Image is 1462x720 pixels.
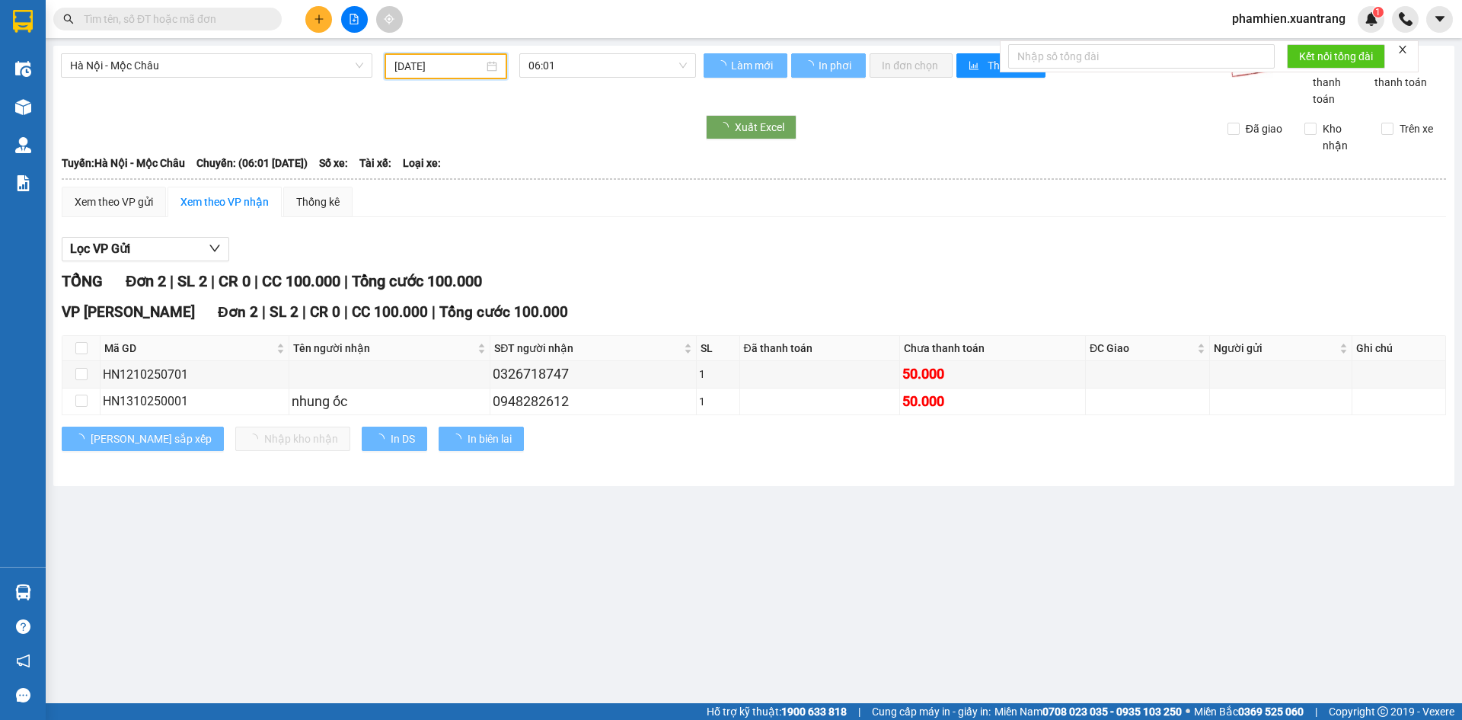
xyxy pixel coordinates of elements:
span: bar-chart [969,60,982,72]
span: | [254,272,258,290]
span: loading [718,122,735,133]
span: | [432,303,436,321]
div: Xem theo VP nhận [180,194,269,210]
b: Tuyến: Hà Nội - Mộc Châu [62,157,185,169]
div: Thống kê [296,194,340,210]
span: Đã giao [1240,120,1288,137]
span: Tên người nhận [293,340,475,357]
span: [PERSON_NAME] sắp xếp [91,430,212,447]
span: CR 0 [310,303,340,321]
span: Tổng cước 100.000 [439,303,568,321]
span: | [344,272,348,290]
span: CC 100.000 [262,272,340,290]
img: icon-new-feature [1365,12,1378,26]
input: Nhập số tổng đài [1008,44,1275,69]
span: plus [314,14,324,24]
span: In DS [391,430,415,447]
button: plus [305,6,332,33]
span: SĐT người nhận [494,340,681,357]
button: file-add [341,6,368,33]
span: caret-down [1433,12,1447,26]
strong: 0369 525 060 [1238,706,1304,718]
th: Đã thanh toán [740,336,901,361]
img: warehouse-icon [15,61,31,77]
span: Chuyến: (06:01 [DATE]) [196,155,308,171]
span: Mã GD [104,340,273,357]
td: nhung ốc [289,389,491,415]
div: Xem theo VP gửi [75,194,153,210]
span: Đơn 2 [218,303,258,321]
span: In phơi [819,57,854,74]
span: copyright [1377,706,1388,717]
span: Hỗ trợ kỹ thuật: [707,703,847,720]
th: Ghi chú [1352,336,1446,361]
span: Loại xe: [403,155,441,171]
strong: 1900 633 818 [781,706,847,718]
th: SL [697,336,739,361]
td: 0948282612 [490,389,697,415]
span: CR 0 [219,272,251,290]
img: solution-icon [15,175,31,191]
span: Làm mới [731,57,775,74]
strong: 0708 023 035 - 0935 103 250 [1042,706,1182,718]
td: HN1310250001 [101,389,289,415]
button: In biên lai [439,427,524,451]
span: Miền Bắc [1194,703,1304,720]
span: question-circle [16,619,30,634]
img: phone-icon [1399,12,1413,26]
span: | [170,272,174,290]
span: Người gửi [1214,340,1336,357]
span: message [16,688,30,702]
span: VP [PERSON_NAME] [62,303,195,321]
span: file-add [349,14,359,24]
span: Xuất Excel [735,119,784,136]
span: Cung cấp máy in - giấy in: [872,703,991,720]
button: In đơn chọn [870,53,953,78]
span: Trên xe [1393,120,1439,137]
span: Kho nhận [1317,120,1370,154]
img: warehouse-icon [15,137,31,153]
span: Đơn 2 [126,272,166,290]
span: Lọc VP Gửi [70,239,130,258]
button: Nhập kho nhận [235,427,350,451]
span: Miền Nam [994,703,1182,720]
div: 0326718747 [493,363,694,385]
td: 0326718747 [490,361,697,388]
div: HN1210250701 [103,365,286,384]
span: CC 100.000 [352,303,428,321]
div: 0948282612 [493,391,694,412]
span: Lọc Đã thanh toán [1307,57,1354,107]
div: HN1310250001 [103,392,286,411]
th: Chưa thanh toán [900,336,1086,361]
span: down [209,242,221,254]
span: SL 2 [270,303,298,321]
div: 50.000 [902,363,1083,385]
span: Số xe: [319,155,348,171]
button: In DS [362,427,427,451]
span: loading [451,434,468,444]
span: | [211,272,215,290]
span: phamhien.xuantrang [1220,9,1358,28]
span: Tài xế: [359,155,391,171]
button: Kết nối tổng đài [1287,44,1385,69]
td: HN1210250701 [101,361,289,388]
span: SL 2 [177,272,207,290]
span: 1 [1375,7,1381,18]
button: bar-chartThống kê [956,53,1045,78]
span: TỔNG [62,272,103,290]
span: loading [374,434,391,444]
button: In phơi [791,53,866,78]
span: loading [716,60,729,71]
button: caret-down [1426,6,1453,33]
button: Làm mới [704,53,787,78]
div: 1 [699,393,736,410]
span: | [302,303,306,321]
span: Kết nối tổng đài [1299,48,1373,65]
span: 06:01 [528,54,687,77]
button: [PERSON_NAME] sắp xếp [62,427,224,451]
span: search [63,14,74,24]
div: nhung ốc [292,391,488,412]
span: Tổng cước 100.000 [352,272,482,290]
span: | [262,303,266,321]
span: ⚪️ [1186,709,1190,715]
